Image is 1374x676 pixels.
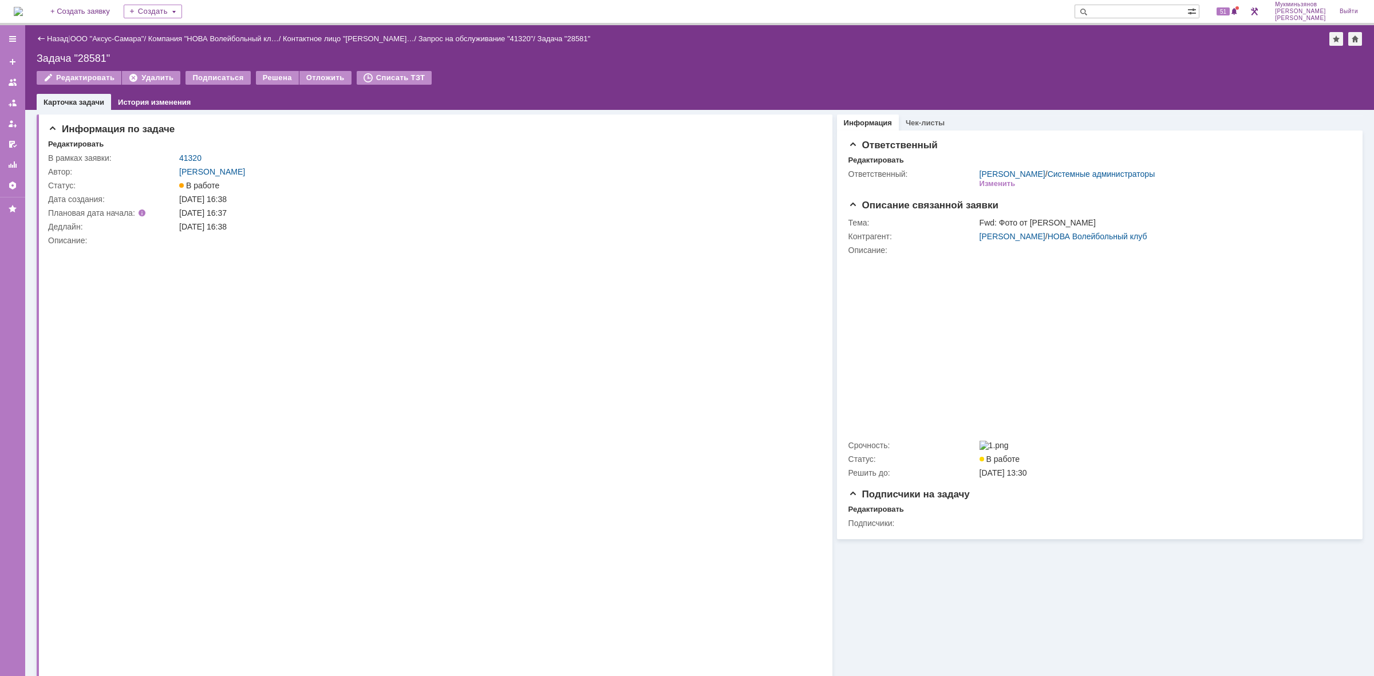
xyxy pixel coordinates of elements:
div: Описание: [848,246,1347,255]
div: Добавить в избранное [1329,32,1343,46]
div: Решить до: [848,468,977,477]
span: [PERSON_NAME] [1275,15,1326,22]
div: / [980,232,1344,241]
span: Информация по задаче [48,124,175,135]
div: Описание: [48,236,815,245]
div: / [418,34,538,43]
span: Описание связанной заявки [848,200,998,211]
span: В работе [179,181,219,190]
div: Автор: [48,167,177,176]
a: Перейти в интерфейс администратора [1247,5,1261,18]
div: / [70,34,148,43]
a: Мои заявки [3,114,22,133]
div: Плановая дата начала: [48,208,163,218]
div: Изменить [980,179,1016,188]
div: Редактировать [48,140,104,149]
a: [PERSON_NAME] [980,169,1045,179]
a: НОВА Волейбольный клуб [1048,232,1147,241]
a: Запрос на обслуживание "41320" [418,34,534,43]
a: Чек-листы [906,118,945,127]
div: Срочность: [848,441,977,450]
div: Создать [124,5,182,18]
div: [DATE] 16:38 [179,222,813,231]
img: 1.png [980,441,1009,450]
span: Подписчики на задачу [848,489,970,500]
span: [PERSON_NAME] [1275,8,1326,15]
div: Статус: [48,181,177,190]
img: logo [14,7,23,16]
span: В работе [980,454,1020,464]
div: Fwd: Фото от [PERSON_NAME] [980,218,1344,227]
div: / [283,34,418,43]
a: ООО "Аксус-Самара" [70,34,144,43]
div: [DATE] 16:37 [179,208,813,218]
span: Ответственный [848,140,938,151]
div: Задача "28581" [37,53,1363,64]
div: Сделать домашней страницей [1348,32,1362,46]
a: Контактное лицо "[PERSON_NAME]… [283,34,414,43]
a: Системные администраторы [1048,169,1155,179]
a: Назад [47,34,68,43]
a: Заявки в моей ответственности [3,94,22,112]
a: Информация [844,118,892,127]
a: 41320 [179,153,202,163]
div: Дата создания: [48,195,177,204]
div: Редактировать [848,505,904,514]
a: Карточка задачи [44,98,104,106]
div: Контрагент: [848,232,977,241]
a: [PERSON_NAME] [179,167,245,176]
a: Отчеты [3,156,22,174]
div: Подписчики: [848,519,977,528]
div: [DATE] 16:38 [179,195,813,204]
a: Настройки [3,176,22,195]
span: [DATE] 13:30 [980,468,1027,477]
div: В рамках заявки: [48,153,177,163]
a: Заявки на командах [3,73,22,92]
div: | [68,34,70,42]
a: Перейти на домашнюю страницу [14,7,23,16]
div: Задача "28581" [538,34,591,43]
a: Мои согласования [3,135,22,153]
a: Создать заявку [3,53,22,71]
span: Мукминьзянов [1275,1,1326,8]
span: Расширенный поиск [1187,5,1199,16]
div: Тема: [848,218,977,227]
div: Статус: [848,454,977,464]
a: [PERSON_NAME] [980,232,1045,241]
a: История изменения [118,98,191,106]
a: Компания "НОВА Волейбольный кл… [148,34,279,43]
div: Дедлайн: [48,222,177,231]
div: / [148,34,283,43]
div: / [980,169,1155,179]
div: Ответственный: [848,169,977,179]
div: Редактировать [848,156,904,165]
span: 51 [1217,7,1230,15]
